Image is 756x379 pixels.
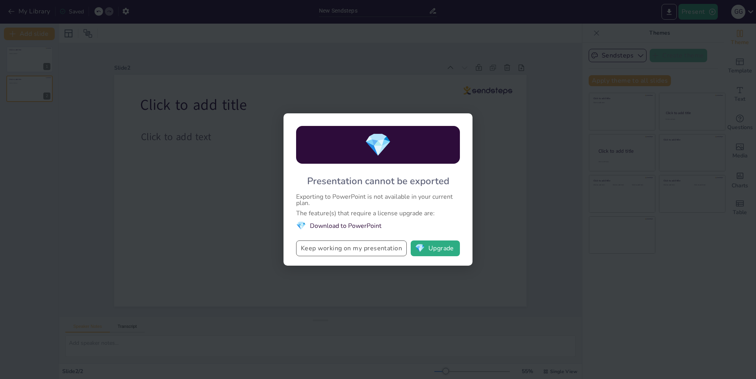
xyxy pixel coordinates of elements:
[296,220,460,231] li: Download to PowerPoint
[296,210,460,216] div: The feature(s) that require a license upgrade are:
[411,240,460,256] button: diamondUpgrade
[307,175,449,187] div: Presentation cannot be exported
[415,244,425,252] span: diamond
[296,220,306,231] span: diamond
[296,240,407,256] button: Keep working on my presentation
[364,130,392,160] span: diamond
[296,194,460,206] div: Exporting to PowerPoint is not available in your current plan.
